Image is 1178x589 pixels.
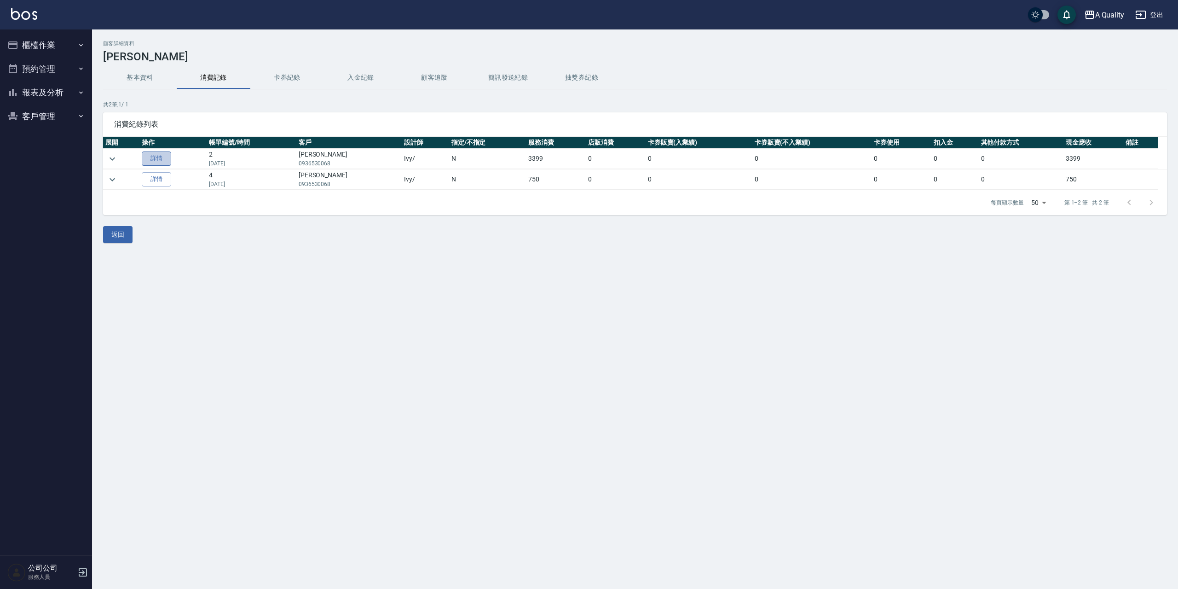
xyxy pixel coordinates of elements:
td: 0 [752,149,872,169]
th: 備註 [1123,137,1158,149]
p: [DATE] [209,159,294,168]
div: A Quality [1095,9,1125,21]
h2: 顧客詳細資料 [103,41,1167,47]
button: 卡券紀錄 [250,67,324,89]
th: 店販消費 [586,137,646,149]
td: 3399 [1063,149,1123,169]
th: 其他付款方式 [979,137,1064,149]
td: Ivy / [402,149,449,169]
th: 卡券販賣(入業績) [646,137,752,149]
td: [PERSON_NAME] [296,149,402,169]
span: 消費紀錄列表 [114,120,1156,129]
td: 0 [752,169,872,190]
th: 客戶 [296,137,402,149]
td: 0 [979,149,1064,169]
p: 服務人員 [28,573,75,581]
p: [DATE] [209,180,294,188]
th: 展開 [103,137,139,149]
td: 0 [646,149,752,169]
button: 消費記錄 [177,67,250,89]
td: Ivy / [402,169,449,190]
td: 0 [931,149,978,169]
th: 卡券使用 [872,137,931,149]
td: 0 [872,149,931,169]
p: 每頁顯示數量 [991,198,1024,207]
button: A Quality [1080,6,1128,24]
button: expand row [105,152,119,166]
button: 入金紀錄 [324,67,398,89]
td: 0 [586,149,646,169]
img: Person [7,563,26,582]
th: 扣入金 [931,137,978,149]
td: 3399 [526,149,586,169]
td: 750 [526,169,586,190]
button: 顧客追蹤 [398,67,471,89]
th: 帳單編號/時間 [207,137,296,149]
td: N [449,149,526,169]
td: 0 [872,169,931,190]
td: 750 [1063,169,1123,190]
td: 4 [207,169,296,190]
td: 2 [207,149,296,169]
button: 預約管理 [4,57,88,81]
div: 50 [1028,190,1050,215]
button: 抽獎券紀錄 [545,67,618,89]
td: 0 [586,169,646,190]
button: 櫃檯作業 [4,33,88,57]
a: 詳情 [142,172,171,187]
button: 登出 [1132,6,1167,23]
button: 簡訊發送紀錄 [471,67,545,89]
button: expand row [105,173,119,187]
th: 服務消費 [526,137,586,149]
a: 詳情 [142,152,171,166]
td: N [449,169,526,190]
td: 0 [646,169,752,190]
img: Logo [11,8,37,20]
p: 0936530068 [299,180,400,188]
td: 0 [931,169,978,190]
button: 基本資料 [103,67,177,89]
p: 第 1–2 筆 共 2 筆 [1064,198,1109,207]
th: 指定/不指定 [449,137,526,149]
button: 返回 [103,226,133,243]
th: 現金應收 [1063,137,1123,149]
p: 0936530068 [299,159,400,168]
td: 0 [979,169,1064,190]
td: [PERSON_NAME] [296,169,402,190]
th: 設計師 [402,137,449,149]
p: 共 2 筆, 1 / 1 [103,100,1167,109]
th: 卡券販賣(不入業績) [752,137,872,149]
button: 客戶管理 [4,105,88,128]
button: 報表及分析 [4,81,88,105]
h5: 公司公司 [28,564,75,573]
th: 操作 [139,137,207,149]
button: save [1057,6,1076,24]
h3: [PERSON_NAME] [103,50,1167,63]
